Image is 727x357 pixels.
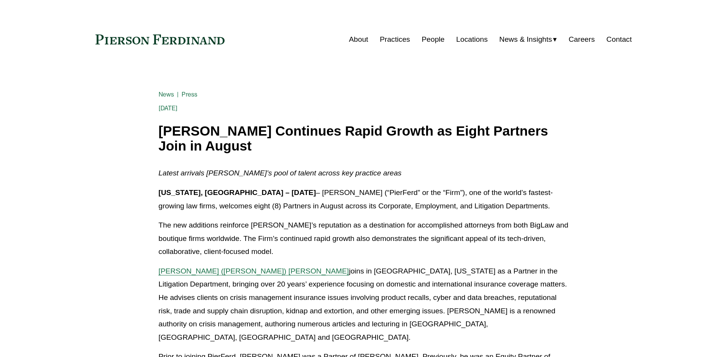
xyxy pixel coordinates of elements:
p: The new additions reinforce [PERSON_NAME]’s reputation as a destination for accomplished attorney... [159,219,569,259]
a: [PERSON_NAME] ([PERSON_NAME]) [PERSON_NAME] [159,267,349,275]
h1: [PERSON_NAME] Continues Rapid Growth as Eight Partners Join in August [159,124,569,153]
a: News [159,91,174,98]
a: People [422,32,445,47]
a: Practices [380,32,410,47]
p: – [PERSON_NAME] (“PierFerd” or the “Firm”), one of the world’s fastest-growing law firms, welcome... [159,186,569,213]
span: [DATE] [159,105,178,112]
em: Latest arrivals [PERSON_NAME]’s pool of talent across key practice areas [159,169,402,177]
span: News & Insights [499,33,552,46]
a: Locations [456,32,487,47]
a: Press [182,91,197,98]
strong: [US_STATE], [GEOGRAPHIC_DATA] – [DATE] [159,188,316,197]
a: folder dropdown [499,32,557,47]
p: joins in [GEOGRAPHIC_DATA], [US_STATE] as a Partner in the Litigation Department, bringing over 2... [159,265,569,344]
a: Careers [569,32,595,47]
a: About [349,32,368,47]
a: Contact [606,32,632,47]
